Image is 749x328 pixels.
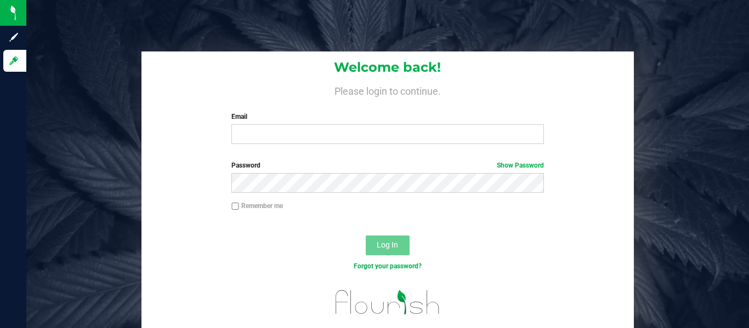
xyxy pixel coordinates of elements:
[141,83,634,96] h4: Please login to continue.
[231,203,239,210] input: Remember me
[231,201,283,211] label: Remember me
[497,162,544,169] a: Show Password
[231,162,260,169] span: Password
[231,112,543,122] label: Email
[377,240,398,249] span: Log In
[326,283,450,322] img: flourish_logo.svg
[8,55,19,66] inline-svg: Log in
[141,60,634,74] h1: Welcome back!
[354,262,422,270] a: Forgot your password?
[8,32,19,43] inline-svg: Sign up
[366,235,410,255] button: Log In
